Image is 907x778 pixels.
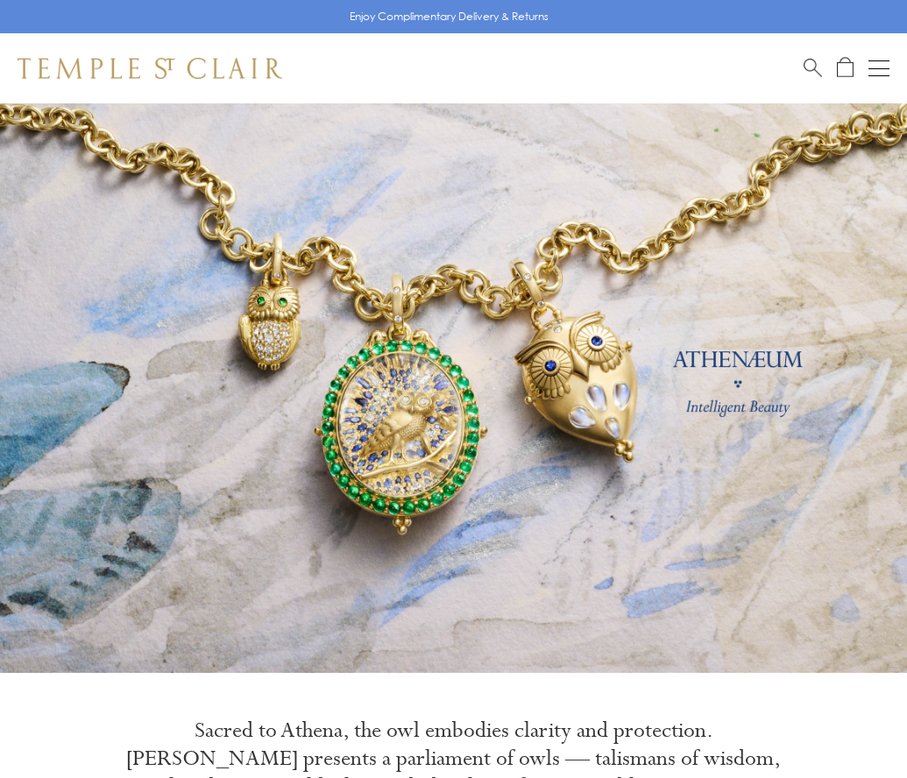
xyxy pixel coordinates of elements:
a: Open Shopping Bag [837,57,854,79]
a: Search [804,57,822,79]
img: Temple St. Clair [18,58,282,79]
p: Enjoy Complimentary Delivery & Returns [350,8,549,25]
button: Open navigation [868,58,889,79]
